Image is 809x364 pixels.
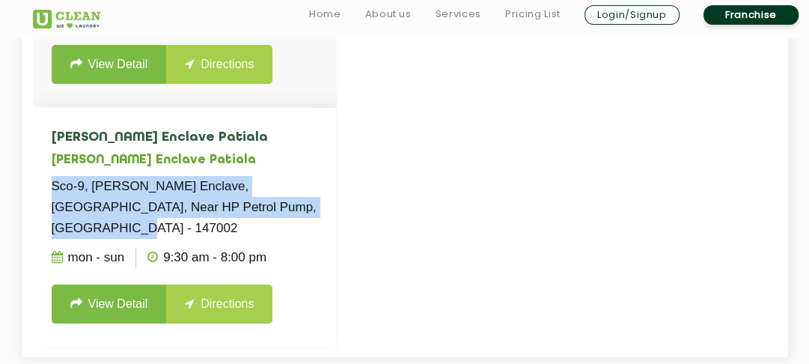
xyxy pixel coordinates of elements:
[33,10,100,28] img: UClean Laundry and Dry Cleaning
[364,5,411,23] a: About us
[309,5,341,23] a: Home
[52,285,167,324] a: View Detail
[52,45,167,84] a: View Detail
[52,130,318,145] h4: [PERSON_NAME] Enclave Patiala
[505,5,561,23] a: Pricing List
[166,45,272,84] a: Directions
[52,176,318,239] p: Sco-9, [PERSON_NAME] Enclave, [GEOGRAPHIC_DATA], Near HP Petrol Pump, [GEOGRAPHIC_DATA] - 147002
[584,5,680,25] a: Login/Signup
[436,5,481,23] a: Services
[52,154,318,168] h5: [PERSON_NAME] Enclave Patiala
[52,247,125,268] p: Mon - Sun
[147,247,266,268] p: 9:30 AM - 8:00 PM
[166,285,272,324] a: Directions
[703,5,799,25] a: Franchise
